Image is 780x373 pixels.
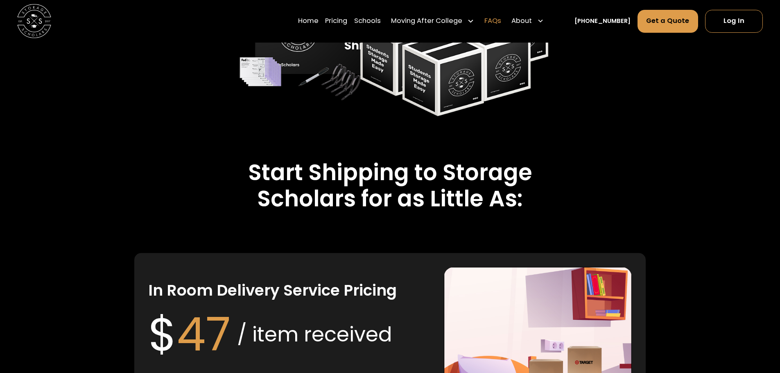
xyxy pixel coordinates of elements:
img: Storage Scholars main logo [17,4,51,38]
a: Schools [354,9,381,33]
a: [PHONE_NUMBER] [574,17,631,26]
div: Moving After College [391,16,462,27]
div: $ [148,300,231,369]
a: Home [298,9,319,33]
a: Log In [705,10,763,33]
a: Get a Quote [638,10,699,33]
a: Pricing [325,9,347,33]
h2: Start Shipping to Storage Scholars for as Little As: [185,159,595,212]
a: home [17,4,51,38]
span: 47 [177,302,231,366]
div: About [508,9,547,33]
a: FAQs [484,9,501,33]
h3: In Room Delivery Service Pricing [148,280,397,301]
div: / item received [237,319,392,350]
div: About [511,16,532,27]
div: Moving After College [388,9,478,33]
